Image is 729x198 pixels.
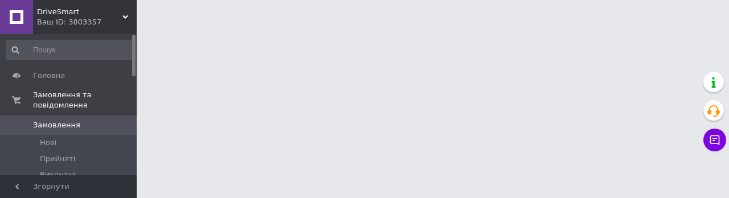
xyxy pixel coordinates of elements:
span: Нові [40,138,56,148]
button: Чат з покупцем [703,129,726,151]
span: Замовлення та повідомлення [33,90,137,110]
span: Замовлення [33,120,80,130]
div: Ваш ID: 3803357 [37,17,137,27]
span: DriveSmart [37,7,122,17]
span: Головна [33,71,65,81]
span: Прийняті [40,154,75,164]
span: Виконані [40,170,75,180]
input: Пошук [6,40,134,60]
